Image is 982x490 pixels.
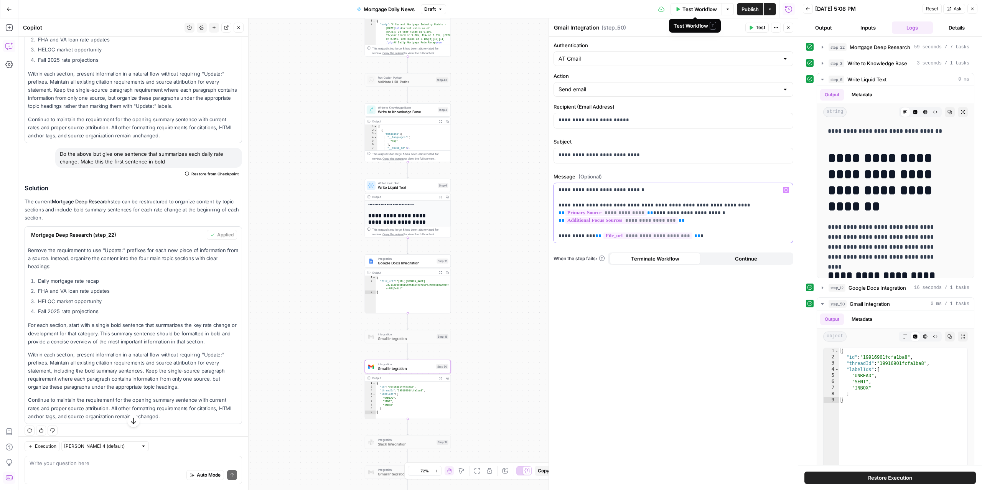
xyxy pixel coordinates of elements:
[365,280,376,290] div: 2
[535,466,552,476] button: Copy
[847,313,877,325] button: Metadata
[824,379,839,385] div: 6
[365,139,377,143] div: 5
[365,400,376,403] div: 6
[829,300,847,308] span: step_50
[365,382,376,385] div: 1
[817,57,974,69] button: 3 seconds / 1 tasks
[28,321,239,345] p: For each section, start with a single bold sentence that summarizes the key rate change or develo...
[829,284,845,292] span: step_12
[817,73,974,86] button: 0 ms
[374,125,377,128] span: Toggle code folding, rows 1 through 13
[847,21,889,34] button: Inputs
[28,246,239,271] p: Remove the requirement to use "Update:" prefixes for each new piece of information from a source....
[191,171,239,177] span: Restore from Checkpoint
[365,19,376,23] div: 1
[926,5,938,12] span: Reset
[378,366,434,371] span: Gmail Integration
[365,254,451,313] div: IntegrationGoogle Docs IntegrationStep 12Output{ "file_url":"[URL][DOMAIN_NAME] /d/1SAz9PJbOkvqY5...
[25,198,242,222] p: The current step can be restructured to organize content by topic sections and include bold summa...
[372,119,435,124] div: Output
[365,23,376,464] div: 2
[365,143,377,147] div: 6
[824,397,839,403] div: 9
[817,282,974,294] button: 16 seconds / 1 tasks
[378,467,434,472] span: Integration
[378,437,435,442] span: Integration
[378,181,436,185] span: Write Liquid Text
[823,107,847,117] span: string
[538,467,549,474] span: Copy
[368,334,374,339] img: gmail%20(1).png
[365,136,377,139] div: 4
[365,360,451,419] div: IntegrationGmail IntegrationStep 50Output{ "id":"19916901fcfa1ba8", "threadId":"19916901fcfa1ba8"...
[378,336,435,341] span: Gmail Integration
[36,307,239,315] li: Fall 2025 rate projections
[737,3,763,15] button: Publish
[28,351,239,391] p: Within each section, present information in a natural flow without requiring "Update:" prefixes. ...
[28,396,239,420] p: Continue to maintain the requirement for the opening summary sentence with current rates and prop...
[824,360,839,366] div: 3
[182,169,242,178] button: Restore from Checkpoint
[438,107,448,112] div: Step 3
[372,382,376,385] span: Toggle code folding, rows 1 through 9
[671,3,722,15] button: Test Workflow
[372,376,435,380] div: Output
[407,313,409,330] g: Edge from step_12 to step_18
[382,51,404,55] span: Copy the output
[735,255,757,262] span: Continue
[847,76,886,83] span: Write Liquid Text
[365,276,376,279] div: 1
[847,59,907,67] span: Write to Knowledge Base
[407,449,409,465] g: Edge from step_15 to step_24
[554,255,605,262] span: When the step fails:
[829,76,844,83] span: step_6
[382,233,404,236] span: Copy the output
[850,300,890,308] span: Gmail Integration
[631,255,679,262] span: Terminate Workflow
[424,6,436,13] span: Draft
[365,103,451,162] div: Write to Knowledge BaseWrite to Knowledge BaseStep 3Output[ { "metadata":{ "__languages":[ "eng" ...
[554,103,793,111] label: Recipient (Email Address)
[436,364,448,369] div: Step 50
[217,231,234,238] span: Applied
[407,162,409,178] g: Edge from step_3 to step_6
[378,185,436,190] span: Write Liquid Text
[559,86,779,93] input: Send email
[407,419,409,435] g: Edge from step_50 to step_15
[365,396,376,399] div: 5
[578,173,602,180] span: (Optional)
[917,60,969,67] span: 3 seconds / 1 tasks
[25,185,242,192] h2: Solution
[365,407,376,411] div: 8
[803,21,844,34] button: Output
[378,256,435,261] span: Integration
[958,76,969,83] span: 0 ms
[741,5,759,13] span: Publish
[559,55,779,63] input: AT Gmail
[745,23,769,33] button: Test
[824,385,839,391] div: 7
[378,472,434,477] span: Gmail Integration
[820,313,844,325] button: Output
[31,231,204,239] span: Mortgage Deep Research (step_22)
[352,3,419,15] button: Mortgage Daily News
[554,138,793,145] label: Subject
[554,173,793,180] label: Message
[365,465,451,479] div: IntegrationGmail IntegrationStep 24
[823,332,847,342] span: object
[936,21,977,34] button: Details
[835,366,839,373] span: Toggle code folding, rows 4 through 8
[829,43,847,51] span: step_22
[365,125,377,128] div: 1
[365,73,451,87] div: Run Code · PythonValidate URL PathsStep 43
[368,258,374,264] img: Instagram%20post%20-%201%201.png
[437,440,448,445] div: Step 15
[35,442,56,449] span: Execution
[931,300,969,307] span: 0 ms / 1 tasks
[407,238,409,254] g: Edge from step_6 to step_12
[372,393,376,396] span: Toggle code folding, rows 4 through 8
[407,87,409,103] g: Edge from step_43 to step_3
[820,89,844,101] button: Output
[378,441,435,447] span: Slack Integration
